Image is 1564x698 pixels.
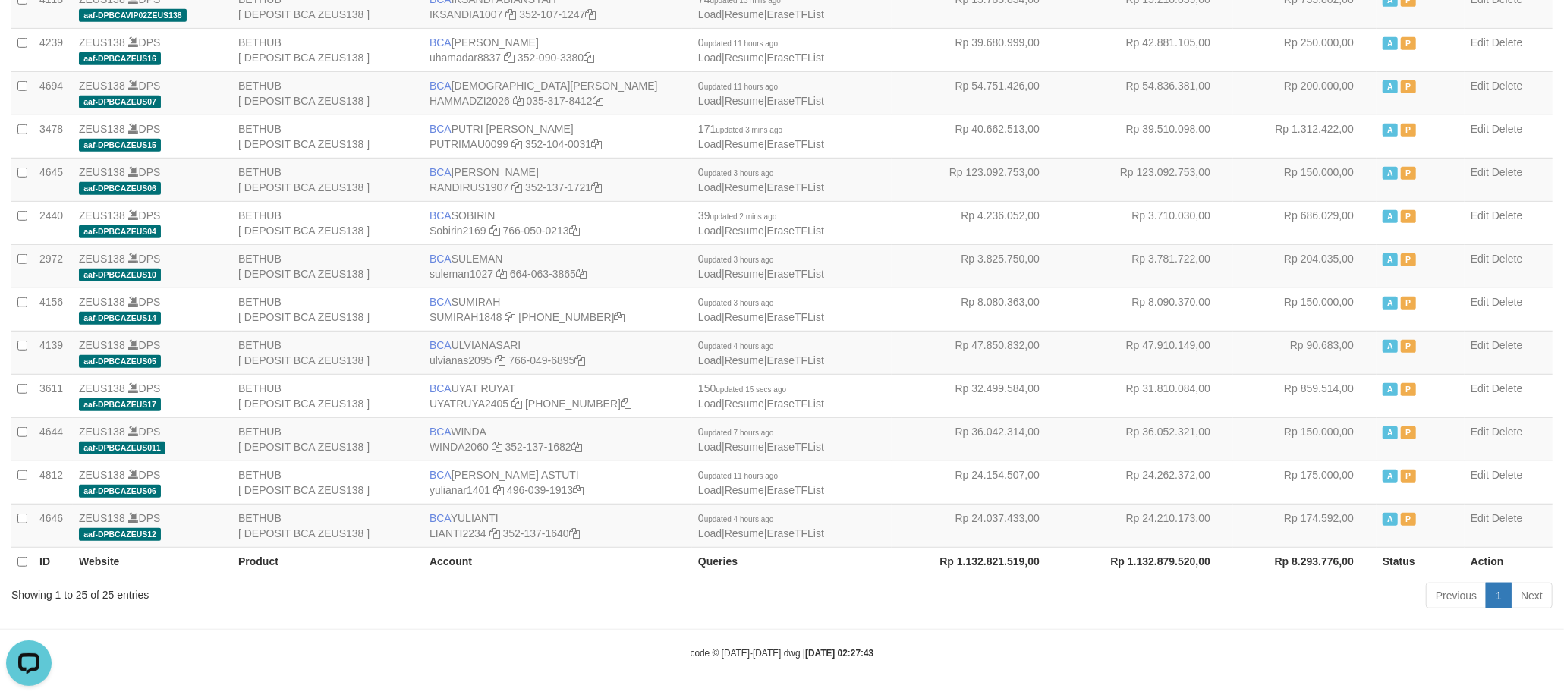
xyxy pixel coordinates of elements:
[430,36,452,49] span: BCA
[1062,288,1233,331] td: Rp 8.090.370,00
[1486,583,1512,608] a: 1
[1062,504,1233,547] td: Rp 24.210.173,00
[73,28,232,71] td: DPS
[79,209,125,222] a: ZEUS138
[1511,583,1553,608] a: Next
[33,504,73,547] td: 4646
[892,288,1062,331] td: Rp 8.080.363,00
[698,123,824,150] span: | |
[423,28,692,71] td: [PERSON_NAME] 352-090-3380
[767,268,824,280] a: EraseTFList
[430,52,501,64] a: uhamadar8837
[1471,166,1489,178] a: Edit
[698,166,824,193] span: | |
[698,36,778,49] span: 0
[1492,382,1522,395] a: Delete
[1233,504,1377,547] td: Rp 174.592,00
[232,244,423,288] td: BETHUB [ DEPOSIT BCA ZEUS138 ]
[430,469,452,481] span: BCA
[430,268,493,280] a: suleman1027
[496,268,507,280] a: Copy suleman1027 to clipboard
[79,469,125,481] a: ZEUS138
[1401,167,1416,180] span: Paused
[73,201,232,244] td: DPS
[79,512,125,524] a: ZEUS138
[79,96,161,108] span: aaf-DPBCAZEUS07
[892,374,1062,417] td: Rp 32.499.584,00
[615,311,625,323] a: Copy 8692458906 to clipboard
[892,417,1062,461] td: Rp 36.042.314,00
[430,95,510,107] a: HAMMADZI2026
[423,201,692,244] td: SOBIRIN 766-050-0213
[73,115,232,158] td: DPS
[698,339,774,351] span: 0
[79,355,161,368] span: aaf-DPBCAZEUS05
[704,515,774,523] span: updated 4 hours ago
[698,426,824,453] span: | |
[1233,158,1377,201] td: Rp 150.000,00
[767,441,824,453] a: EraseTFList
[725,8,764,20] a: Resume
[79,398,161,411] span: aaf-DPBCAZEUS17
[1492,426,1522,438] a: Delete
[1383,210,1398,223] span: Active
[704,472,778,480] span: updated 11 hours ago
[1383,37,1398,50] span: Active
[767,181,824,193] a: EraseTFList
[1401,513,1416,526] span: Paused
[725,52,764,64] a: Resume
[1426,583,1487,608] a: Previous
[1062,244,1233,288] td: Rp 3.781.722,00
[698,181,722,193] a: Load
[1233,71,1377,115] td: Rp 200.000,00
[73,547,232,577] th: Website
[698,123,782,135] span: 171
[1471,469,1489,481] a: Edit
[232,158,423,201] td: BETHUB [ DEPOSIT BCA ZEUS138 ]
[79,485,161,498] span: aaf-DPBCAZEUS06
[698,95,722,107] a: Load
[1471,253,1489,265] a: Edit
[232,374,423,417] td: BETHUB [ DEPOSIT BCA ZEUS138 ]
[576,268,587,280] a: Copy 6640633865 to clipboard
[1233,244,1377,288] td: Rp 204.035,00
[423,288,692,331] td: SUMIRAH [PHONE_NUMBER]
[698,253,774,265] span: 0
[1471,382,1489,395] a: Edit
[698,268,722,280] a: Load
[716,126,782,134] span: updated 3 mins ago
[492,441,502,453] a: Copy WINDA2060 to clipboard
[725,441,764,453] a: Resume
[232,331,423,374] td: BETHUB [ DEPOSIT BCA ZEUS138 ]
[569,225,580,237] a: Copy 7660500213 to clipboard
[698,209,824,237] span: | |
[698,225,722,237] a: Load
[725,311,764,323] a: Resume
[698,512,824,539] span: | |
[698,52,722,64] a: Load
[569,527,580,539] a: Copy 3521371640 to clipboard
[767,354,824,366] a: EraseTFList
[33,461,73,504] td: 4812
[1492,512,1522,524] a: Delete
[1492,209,1522,222] a: Delete
[725,354,764,366] a: Resume
[1492,80,1522,92] a: Delete
[79,382,125,395] a: ZEUS138
[574,354,585,366] a: Copy 7660496895 to clipboard
[698,382,786,395] span: 150
[430,339,452,351] span: BCA
[79,166,125,178] a: ZEUS138
[430,138,508,150] a: PUTRIMAU0099
[1233,288,1377,331] td: Rp 150.000,00
[511,181,522,193] a: Copy RANDIRUS1907 to clipboard
[430,527,486,539] a: LIANTI2234
[698,354,722,366] a: Load
[79,36,125,49] a: ZEUS138
[698,512,774,524] span: 0
[423,461,692,504] td: [PERSON_NAME] ASTUTI 496-039-1913
[892,461,1062,504] td: Rp 24.154.507,00
[79,528,161,541] span: aaf-DPBCAZEUS12
[73,374,232,417] td: DPS
[725,484,764,496] a: Resume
